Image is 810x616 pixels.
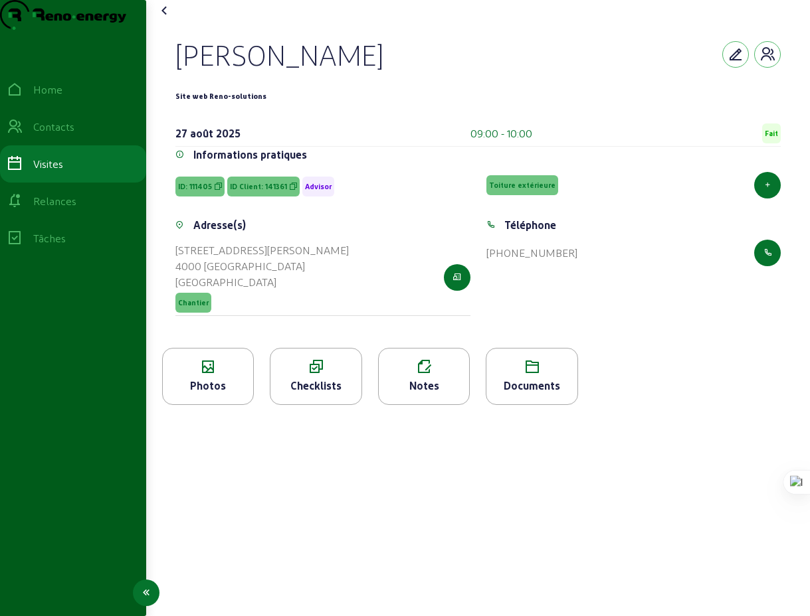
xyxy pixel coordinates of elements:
[178,298,209,307] span: Chantier
[33,193,76,209] div: Relances
[489,181,556,190] span: Toiture extérieure
[175,274,349,290] div: [GEOGRAPHIC_DATA]
[178,182,212,191] span: ID: 111405
[470,125,532,141] div: 09:00 - 10:00
[175,258,349,274] div: 4000 [GEOGRAPHIC_DATA]
[33,82,62,98] div: Home
[765,129,778,138] span: Fait
[175,125,241,141] div: 27 août 2025
[33,119,74,135] div: Contacts
[175,37,383,72] div: [PERSON_NAME]
[486,245,577,261] div: [PHONE_NUMBER]
[486,378,577,394] div: Documents
[33,156,63,172] div: Visites
[175,88,266,104] div: Site web Reno-solutions
[193,147,307,163] div: Informations pratiques
[270,378,361,394] div: Checklists
[379,378,469,394] div: Notes
[230,182,287,191] span: ID Client: 141361
[163,378,253,394] div: Photos
[193,217,246,233] div: Adresse(s)
[33,230,66,246] div: Tâches
[504,217,556,233] div: Téléphone
[175,242,349,258] div: [STREET_ADDRESS][PERSON_NAME]
[305,182,332,191] span: Advisor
